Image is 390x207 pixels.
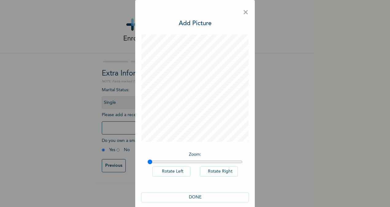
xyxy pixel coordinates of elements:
[102,113,212,138] span: Please add a recent Passport Photograph
[141,192,249,202] button: DONE
[200,166,238,177] button: Rotate Right
[147,151,243,158] p: Zoom :
[179,19,212,28] h3: Add Picture
[152,166,190,177] button: Rotate Left
[243,6,249,19] span: ×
